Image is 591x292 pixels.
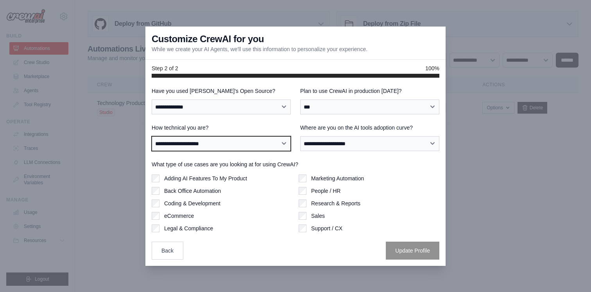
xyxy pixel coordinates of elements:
[152,124,291,132] label: How technical you are?
[311,199,360,207] label: Research & Reports
[164,199,220,207] label: Coding & Development
[386,242,439,260] button: Update Profile
[311,224,342,232] label: Support / CX
[152,160,439,168] label: What type of use cases are you looking at for using CrewAI?
[152,33,264,45] h3: Customize CrewAI for you
[164,212,194,220] label: eCommerce
[164,187,221,195] label: Back Office Automation
[164,224,213,232] label: Legal & Compliance
[311,174,364,182] label: Marketing Automation
[152,45,367,53] p: While we create your AI Agents, we'll use this information to personalize your experience.
[164,174,247,182] label: Adding AI Features To My Product
[311,187,340,195] label: People / HR
[425,64,439,72] span: 100%
[152,64,178,72] span: Step 2 of 2
[152,242,183,260] button: Back
[300,87,439,95] label: Plan to use CrewAI in production [DATE]?
[152,87,291,95] label: Have you used [PERSON_NAME]'s Open Source?
[311,212,325,220] label: Sales
[300,124,439,132] label: Where are you on the AI tools adoption curve?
